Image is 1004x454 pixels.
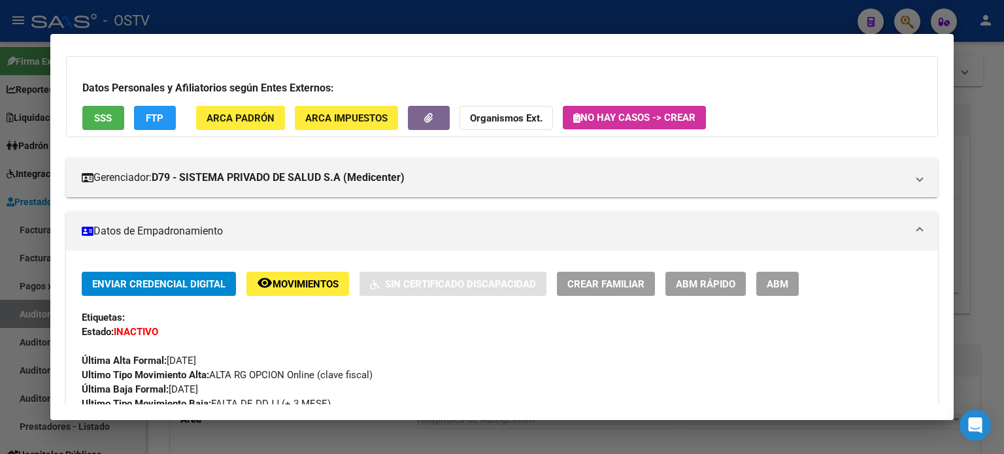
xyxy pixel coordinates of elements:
[82,383,198,395] span: [DATE]
[152,170,405,186] strong: D79 - SISTEMA PRIVADO DE SALUD S.A (Medicenter)
[305,112,388,124] span: ARCA Impuestos
[557,272,655,296] button: Crear Familiar
[960,410,991,441] div: Open Intercom Messenger
[470,112,543,124] strong: Organismos Ext.
[66,158,938,197] mat-expansion-panel-header: Gerenciador:D79 - SISTEMA PRIVADO DE SALUD S.A (Medicenter)
[257,275,273,291] mat-icon: remove_red_eye
[82,312,125,323] strong: Etiquetas:
[114,326,158,338] strong: INACTIVO
[82,170,907,186] mat-panel-title: Gerenciador:
[82,369,209,381] strong: Ultimo Tipo Movimiento Alta:
[676,278,735,290] span: ABM Rápido
[295,106,398,130] button: ARCA Impuestos
[756,272,799,296] button: ABM
[82,383,169,395] strong: Última Baja Formal:
[196,106,285,130] button: ARCA Padrón
[66,212,938,251] mat-expansion-panel-header: Datos de Empadronamiento
[82,106,124,130] button: SSS
[82,326,114,338] strong: Estado:
[82,223,907,239] mat-panel-title: Datos de Empadronamiento
[82,398,211,410] strong: Ultimo Tipo Movimiento Baja:
[567,278,644,290] span: Crear Familiar
[82,398,331,410] span: FALTA DE DDJJ (+ 3 MESE)
[385,278,536,290] span: Sin Certificado Discapacidad
[82,272,236,296] button: Enviar Credencial Digital
[94,112,112,124] span: SSS
[146,112,163,124] span: FTP
[563,106,706,129] button: No hay casos -> Crear
[92,278,226,290] span: Enviar Credencial Digital
[767,278,788,290] span: ABM
[207,112,275,124] span: ARCA Padrón
[82,80,922,96] h3: Datos Personales y Afiliatorios según Entes Externos:
[82,355,196,366] span: [DATE]
[460,106,553,130] button: Organismos Ext.
[360,272,546,296] button: Sin Certificado Discapacidad
[82,355,167,366] strong: Última Alta Formal:
[273,278,339,290] span: Movimientos
[665,272,746,296] button: ABM Rápido
[134,106,176,130] button: FTP
[246,272,349,296] button: Movimientos
[573,112,695,123] span: No hay casos -> Crear
[82,369,373,381] span: ALTA RG OPCION Online (clave fiscal)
